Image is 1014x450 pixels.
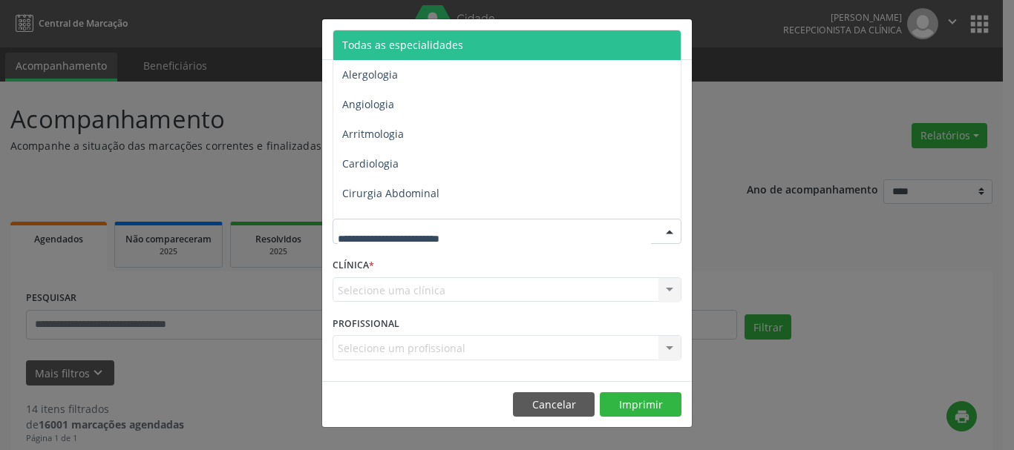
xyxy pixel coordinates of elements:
button: Cancelar [513,392,595,417]
label: PROFISSIONAL [333,312,399,335]
span: Angiologia [342,97,394,111]
span: Arritmologia [342,127,404,141]
button: Close [662,19,692,56]
span: Todas as especialidades [342,38,463,52]
h5: Relatório de agendamentos [333,30,503,49]
button: Imprimir [600,392,681,417]
span: Cirurgia Bariatrica [342,216,434,230]
span: Cardiologia [342,156,399,171]
span: Alergologia [342,67,398,82]
span: Cirurgia Abdominal [342,186,439,200]
label: CLÍNICA [333,254,374,277]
